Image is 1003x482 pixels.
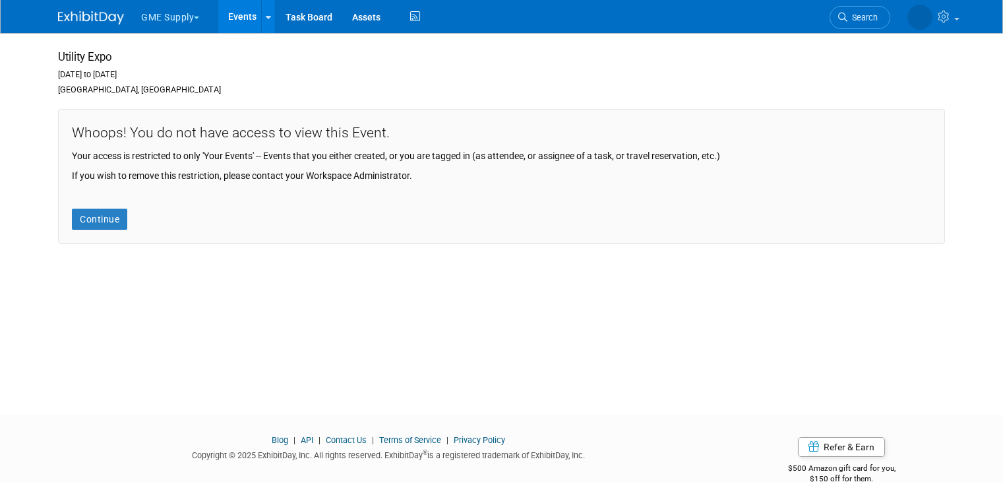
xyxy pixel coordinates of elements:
[798,437,885,457] a: Refer & Earn
[847,13,878,22] span: Search
[58,81,945,96] div: [GEOGRAPHIC_DATA], [GEOGRAPHIC_DATA]
[443,435,452,445] span: |
[58,11,124,24] img: ExhibitDay
[58,446,718,462] div: Copyright © 2025 ExhibitDay, Inc. All rights reserved. ExhibitDay is a registered trademark of Ex...
[290,435,299,445] span: |
[454,435,505,445] a: Privacy Policy
[379,435,441,445] a: Terms of Service
[58,50,945,65] div: Utility Expo
[830,6,890,29] a: Search
[423,449,427,456] sup: ®
[272,435,288,445] a: Blog
[907,5,932,30] img: Elizabeth Obrien
[72,123,931,143] div: Whoops! You do not have access to view this Event.
[301,435,313,445] a: API
[326,435,367,445] a: Contact Us
[315,435,324,445] span: |
[369,435,377,445] span: |
[58,65,945,81] div: [DATE] to [DATE]
[72,162,931,182] div: If you wish to remove this restriction, please contact your Workspace Administrator.
[72,143,931,162] div: Your access is restricted to only 'Your Events' -- Events that you either created, or you are tag...
[72,209,127,230] a: Continue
